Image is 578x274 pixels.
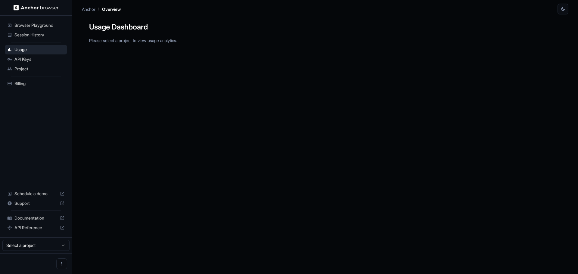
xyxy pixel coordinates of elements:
div: Support [5,199,67,208]
div: Documentation [5,213,67,223]
nav: breadcrumb [82,6,121,12]
span: Billing [14,81,65,87]
p: Overview [102,6,121,12]
img: Anchor Logo [14,5,59,11]
div: API Reference [5,223,67,232]
div: Session History [5,30,67,40]
span: Session History [14,32,65,38]
span: Usage [14,47,65,53]
div: Usage [5,45,67,54]
p: Please select a project to view usage analytics. [89,37,561,44]
div: Project [5,64,67,74]
div: Billing [5,79,67,88]
button: Open menu [56,258,67,269]
span: Project [14,66,65,72]
span: API Reference [14,225,57,231]
span: Schedule a demo [14,191,57,197]
div: Schedule a demo [5,189,67,199]
span: Documentation [14,215,57,221]
h4: Usage Dashboard [89,22,561,32]
div: API Keys [5,54,67,64]
span: Browser Playground [14,22,65,28]
p: Anchor [82,6,95,12]
span: Support [14,200,57,206]
span: API Keys [14,56,65,62]
div: Browser Playground [5,20,67,30]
